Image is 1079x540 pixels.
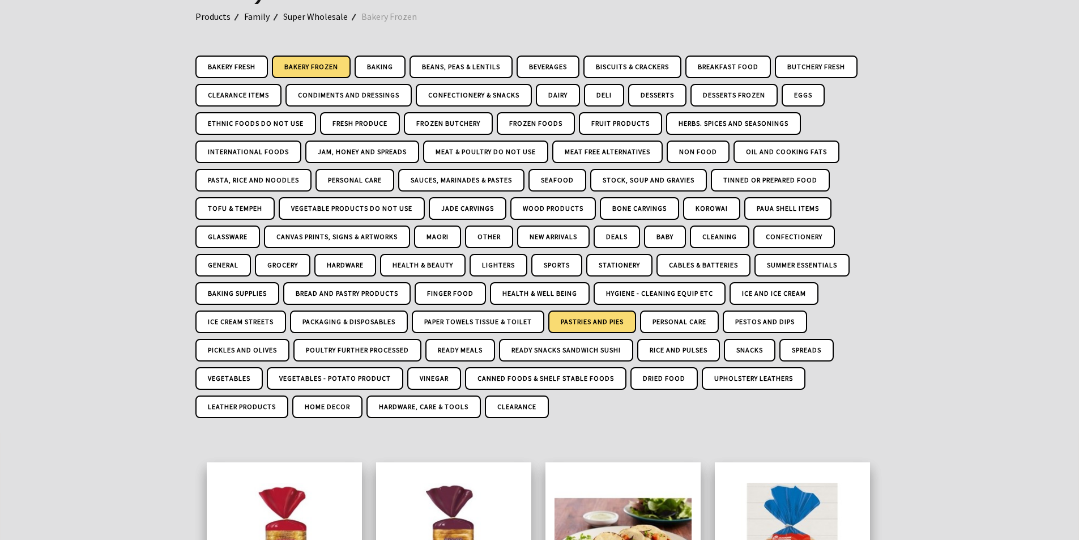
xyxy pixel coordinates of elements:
[628,84,686,107] a: Desserts
[429,197,506,220] a: Jade Carvings
[733,141,839,163] a: Oil and Cooking Fats
[666,112,801,135] a: Herbs. Spices and Seasonings
[711,169,830,192] a: Tinned or Prepared Food
[779,339,834,362] a: Spreads
[244,9,283,24] a: Family
[285,84,412,107] a: Condiments and Dressings
[195,169,312,192] a: Pasta, Rice and Noodles
[702,367,805,390] a: Upholstery Leathers
[195,339,289,362] a: Pickles And Olives
[637,339,720,362] a: Rice And Pulses
[423,141,548,163] a: Meat & Poultry DO NOT USE
[410,56,513,78] a: Beans, Peas & Lentils
[195,56,268,78] a: Bakery Fresh
[320,112,400,135] a: Fresh Produce
[195,396,288,418] a: Leather Products
[195,367,263,390] a: Vegetables
[775,56,858,78] a: Butchery Fresh
[754,254,850,277] a: Summer Essentials
[195,197,275,220] a: Tofu & Tempeh
[590,169,707,192] a: Stock, Soup and Gravies
[272,56,351,78] a: Bakery Frozen
[600,197,679,220] a: Bone Carvings
[414,226,461,248] a: Maori
[264,226,410,248] a: Canvas Prints, Signs & Artworks
[404,112,493,135] a: Frozen Butchery
[685,56,771,78] a: Breakfast Food
[425,339,495,362] a: Ready Meals
[531,254,582,277] a: Sports
[782,84,825,107] a: Eggs
[490,282,590,305] a: Health & Well Being
[195,226,260,248] a: Glassware
[292,396,362,418] a: Home Decor
[723,311,807,333] a: Pestos And Dips
[583,56,681,78] a: Biscuits & Crackers
[380,254,466,277] a: Health & Beauty
[548,311,636,333] a: Pastries And Pies
[355,56,406,78] a: Baking
[753,226,835,248] a: Confectionery
[510,197,596,220] a: Wood Products
[536,84,580,107] a: Dairy
[283,9,361,24] a: Super Wholesale
[499,339,633,362] a: Ready Snacks Sandwich Sushi
[485,396,549,418] a: Clearance
[644,226,686,248] a: Baby
[528,169,586,192] a: Seafood
[640,311,719,333] a: Personal Care
[195,311,286,333] a: Ice Cream Streets
[744,197,831,220] a: Paua Shell Items
[594,282,726,305] a: Hygiene - Cleaning Equip Etc
[195,254,251,277] a: General
[552,141,663,163] a: Meat Free Alternatives
[290,311,408,333] a: Packaging & Disposables
[465,226,513,248] a: Other
[690,84,778,107] a: Desserts Frozen
[267,367,403,390] a: Vegetables - Potato Product
[195,84,282,107] a: Clearance Items
[667,141,730,163] a: Non Food
[584,84,624,107] a: Deli
[361,9,430,24] a: Bakery Frozen
[470,254,527,277] a: Lighters
[366,396,481,418] a: Hardware, Care & Tools
[656,254,750,277] a: Cables & Batteries
[195,141,301,163] a: International Foods
[594,226,640,248] a: Deals
[407,367,461,390] a: Vinegar
[195,282,279,305] a: Baking Supplies
[586,254,652,277] a: Stationery
[683,197,740,220] a: Korowai
[416,84,532,107] a: Confectionery & Snacks
[293,339,421,362] a: Poultry Further Processed
[724,339,775,362] a: Snacks
[517,226,590,248] a: New Arrivals
[195,9,244,24] a: Products
[283,282,411,305] a: Bread And Pastry Products
[415,282,486,305] a: Finger Food
[497,112,575,135] a: Frozen Foods
[465,367,626,390] a: Canned Foods & Shelf Stable Foods
[412,311,544,333] a: Paper Towels Tissue & Toilet
[279,197,425,220] a: Vegetable Products DO NOT USE
[315,169,394,192] a: Personal Care
[398,169,524,192] a: Sauces, Marinades & Pastes
[690,226,749,248] a: Cleaning
[630,367,698,390] a: Dried Food
[517,56,579,78] a: Beverages
[195,112,316,135] a: Ethnic Foods DO NOT USE
[314,254,376,277] a: Hardware
[730,282,818,305] a: Ice And Ice Cream
[579,112,662,135] a: Fruit Products
[255,254,310,277] a: Grocery
[305,141,419,163] a: Jam, Honey and Spreads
